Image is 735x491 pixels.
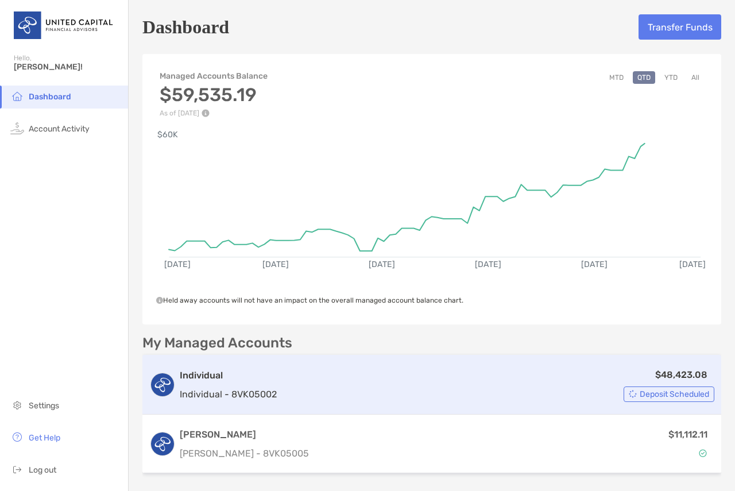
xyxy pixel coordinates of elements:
[629,390,637,398] img: Account Status icon
[582,260,608,270] text: [DATE]
[180,387,277,401] p: Individual - 8VK05002
[160,71,268,81] h4: Managed Accounts Balance
[156,296,463,304] span: Held away accounts will not have an impact on the overall managed account balance chart.
[10,430,24,444] img: get-help icon
[160,109,268,117] p: As of [DATE]
[180,369,277,382] h3: Individual
[29,124,90,134] span: Account Activity
[180,428,309,442] h3: [PERSON_NAME]
[605,71,628,84] button: MTD
[10,121,24,135] img: activity icon
[29,92,71,102] span: Dashboard
[142,14,229,40] h5: Dashboard
[10,398,24,412] img: settings icon
[151,432,174,455] img: logo account
[29,465,56,475] span: Log out
[29,401,59,411] span: Settings
[660,71,682,84] button: YTD
[680,260,706,270] text: [DATE]
[29,433,60,443] span: Get Help
[699,449,707,457] img: Account Status icon
[14,5,114,46] img: United Capital Logo
[668,427,707,442] p: $11,112.11
[369,260,395,270] text: [DATE]
[475,260,502,270] text: [DATE]
[639,14,721,40] button: Transfer Funds
[164,260,191,270] text: [DATE]
[14,62,121,72] span: [PERSON_NAME]!
[640,391,709,397] span: Deposit Scheduled
[655,368,707,382] p: $48,423.08
[687,71,704,84] button: All
[202,109,210,117] img: Performance Info
[262,260,289,270] text: [DATE]
[633,71,655,84] button: QTD
[10,462,24,476] img: logout icon
[157,130,178,140] text: $60K
[180,446,309,461] p: [PERSON_NAME] - 8VK05005
[151,373,174,396] img: logo account
[10,89,24,103] img: household icon
[142,336,292,350] p: My Managed Accounts
[160,84,268,106] h3: $59,535.19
